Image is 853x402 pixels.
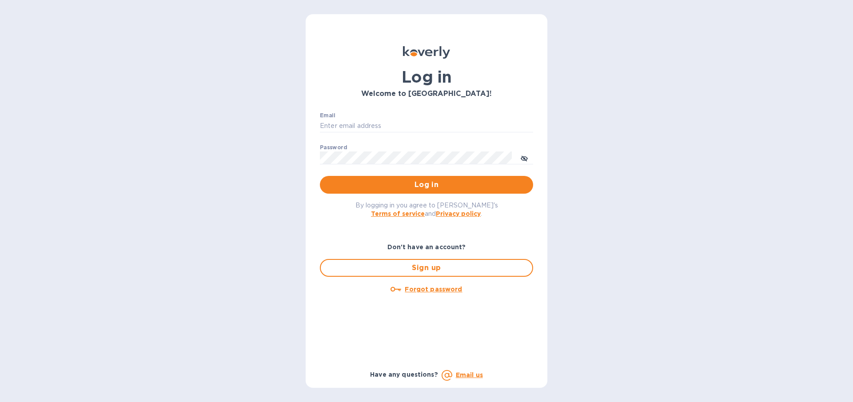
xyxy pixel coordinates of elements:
a: Terms of service [371,210,425,217]
button: Log in [320,176,533,194]
img: Koverly [403,46,450,59]
span: Log in [327,179,526,190]
input: Enter email address [320,119,533,133]
a: Email us [456,371,483,378]
h1: Log in [320,68,533,86]
span: By logging in you agree to [PERSON_NAME]'s and . [355,202,498,217]
span: Sign up [328,263,525,273]
button: toggle password visibility [515,149,533,167]
u: Forgot password [405,286,462,293]
h3: Welcome to [GEOGRAPHIC_DATA]! [320,90,533,98]
a: Privacy policy [436,210,481,217]
button: Sign up [320,259,533,277]
label: Email [320,113,335,118]
b: Don't have an account? [387,243,466,251]
label: Password [320,145,347,150]
b: Have any questions? [370,371,438,378]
